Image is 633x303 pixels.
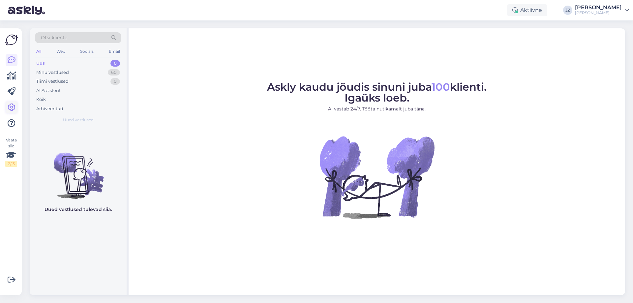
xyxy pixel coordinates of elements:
[30,141,127,200] img: No chats
[5,137,17,167] div: Vaata siia
[36,87,61,94] div: AI Assistent
[575,5,622,10] div: [PERSON_NAME]
[432,80,450,93] span: 100
[267,106,487,112] p: AI vastab 24/7. Tööta nutikamalt juba täna.
[36,106,63,112] div: Arhiveeritud
[317,118,436,236] img: No Chat active
[36,96,46,103] div: Kõik
[507,4,547,16] div: Aktiivne
[41,34,67,41] span: Otsi kliente
[55,47,67,56] div: Web
[63,117,94,123] span: Uued vestlused
[35,47,43,56] div: All
[563,6,572,15] div: JZ
[267,80,487,104] span: Askly kaudu jõudis sinuni juba klienti. Igaüks loeb.
[110,78,120,85] div: 0
[45,206,112,213] p: Uued vestlused tulevad siia.
[108,69,120,76] div: 60
[575,10,622,15] div: [PERSON_NAME]
[575,5,629,15] a: [PERSON_NAME][PERSON_NAME]
[107,47,121,56] div: Email
[110,60,120,67] div: 0
[36,78,69,85] div: Tiimi vestlused
[36,60,45,67] div: Uus
[79,47,95,56] div: Socials
[5,161,17,167] div: 2 / 3
[5,34,18,46] img: Askly Logo
[36,69,69,76] div: Minu vestlused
